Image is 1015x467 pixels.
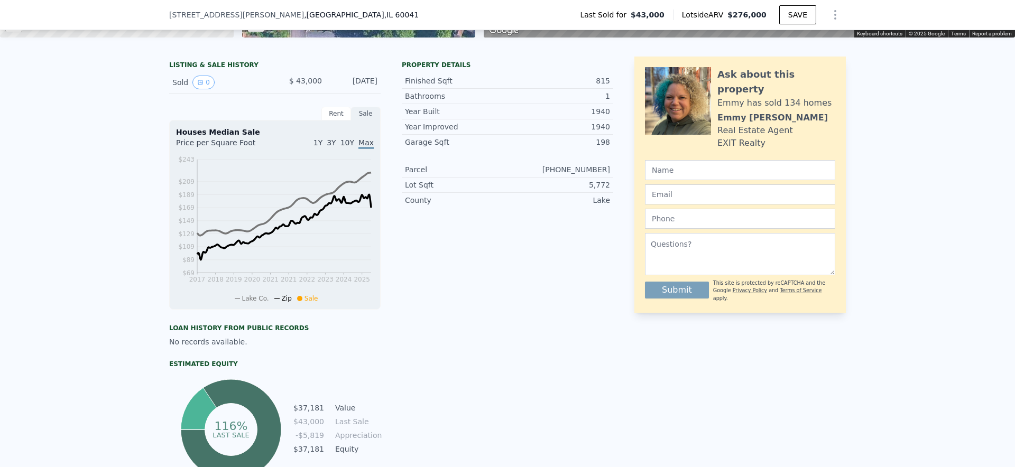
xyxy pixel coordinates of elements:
div: Bathrooms [405,91,508,101]
div: Parcel [405,164,508,175]
tspan: $169 [178,204,195,211]
tspan: 2017 [189,276,206,283]
td: Appreciation [333,429,381,441]
td: $37,181 [293,443,325,455]
td: $43,000 [293,416,325,427]
span: , [GEOGRAPHIC_DATA] [304,10,419,20]
tspan: 2018 [207,276,224,283]
tspan: 116% [215,419,248,433]
td: Equity [333,443,381,455]
span: Lake Co. [242,295,269,302]
tspan: $69 [182,269,195,277]
tspan: $209 [178,178,195,185]
span: , IL 60041 [384,11,419,19]
span: Zip [282,295,292,302]
div: Garage Sqft [405,137,508,147]
div: Property details [402,61,613,69]
div: Emmy has sold 134 homes [717,97,832,109]
span: Last Sold for [580,10,631,20]
div: LISTING & SALE HISTORY [169,61,381,71]
span: Lotside ARV [682,10,727,20]
tspan: $109 [178,243,195,250]
div: Price per Square Foot [176,137,275,154]
div: Estimated Equity [169,360,381,368]
div: Sold [172,76,266,89]
div: County [405,195,508,206]
span: 1Y [313,138,322,147]
div: Lake [508,195,610,206]
span: $276,000 [727,11,767,19]
span: Sale [304,295,318,302]
tspan: 2022 [299,276,316,283]
tspan: 2024 [336,276,352,283]
tspan: 2021 [262,276,279,283]
a: Terms of Service [780,287,822,293]
a: Terms (opens in new tab) [951,31,966,36]
div: Emmy [PERSON_NAME] [717,111,828,124]
td: $37,181 [293,402,325,414]
tspan: $189 [178,191,195,199]
div: 1940 [508,122,610,132]
button: View historical data [192,76,215,89]
div: 1 [508,91,610,101]
div: [DATE] [330,76,377,89]
input: Name [645,160,835,180]
img: Google [486,24,521,38]
tspan: 2019 [226,276,242,283]
input: Email [645,184,835,204]
span: 3Y [327,138,336,147]
td: Last Sale [333,416,381,427]
div: This site is protected by reCAPTCHA and the Google and apply. [713,279,835,302]
div: Sale [351,107,381,120]
button: Show Options [825,4,846,25]
a: Privacy Policy [733,287,767,293]
span: Max [358,138,374,149]
span: © 2025 Google [909,31,945,36]
input: Phone [645,209,835,229]
div: Year Built [405,106,508,117]
td: -$5,819 [293,429,325,441]
div: Loan history from public records [169,324,381,332]
div: Ask about this property [717,67,835,97]
span: 10Y [340,138,354,147]
div: Real Estate Agent [717,124,793,137]
tspan: Last Sale [213,431,250,438]
tspan: 2025 [354,276,370,283]
div: 198 [508,137,610,147]
a: Report a problem [972,31,1012,36]
tspan: 2023 [317,276,334,283]
button: Submit [645,282,709,298]
tspan: 2021 [281,276,297,283]
div: Houses Median Sale [176,127,374,137]
div: Lot Sqft [405,180,508,190]
a: Open this area in Google Maps (opens a new window) [486,24,521,38]
tspan: $243 [178,156,195,163]
div: [PHONE_NUMBER] [508,164,610,175]
button: SAVE [779,5,816,24]
tspan: $89 [182,256,195,264]
tspan: 2020 [244,276,261,283]
td: Value [333,402,381,414]
div: 815 [508,76,610,86]
tspan: $129 [178,230,195,238]
span: $ 43,000 [289,77,322,85]
tspan: $149 [178,217,195,225]
div: Finished Sqft [405,76,508,86]
span: [STREET_ADDRESS][PERSON_NAME] [169,10,304,20]
span: $43,000 [631,10,665,20]
div: No records available. [169,337,381,347]
div: EXIT Realty [717,137,765,150]
div: 1940 [508,106,610,117]
div: Year Improved [405,122,508,132]
div: Rent [321,107,351,120]
button: Keyboard shortcuts [857,30,902,38]
div: 5,772 [508,180,610,190]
